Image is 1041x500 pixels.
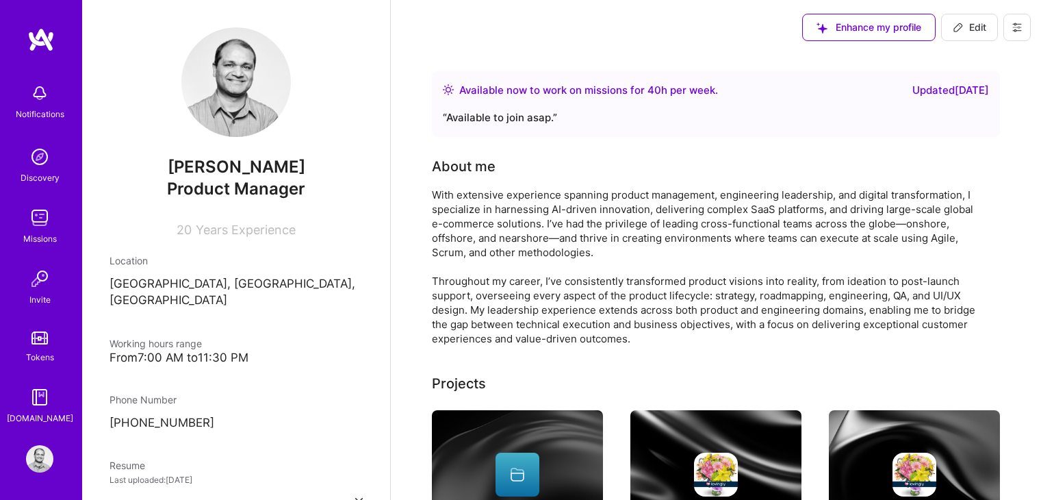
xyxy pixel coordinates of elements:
div: Projects [432,373,486,394]
a: User Avatar [23,445,57,473]
img: discovery [26,143,53,171]
img: tokens [31,332,48,345]
span: Resume [110,460,145,471]
div: “ Available to join asap. ” [443,110,989,126]
img: logo [27,27,55,52]
div: [DOMAIN_NAME] [7,411,73,425]
p: [GEOGRAPHIC_DATA], [GEOGRAPHIC_DATA], [GEOGRAPHIC_DATA] [110,276,363,309]
img: Company logo [694,453,738,497]
span: [PERSON_NAME] [110,157,363,177]
div: Discovery [21,171,60,185]
img: User Avatar [181,27,291,137]
div: Tokens [26,350,54,364]
span: Edit [953,21,986,34]
span: Years Experience [196,223,296,237]
p: [PHONE_NUMBER] [110,415,363,432]
div: Last uploaded: [DATE] [110,473,363,487]
img: bell [26,79,53,107]
img: Invite [26,265,53,292]
span: Enhance my profile [817,21,921,34]
div: From 7:00 AM to 11:30 PM [110,351,363,365]
div: About me [432,156,496,177]
span: Working hours range [110,338,202,349]
button: Enhance my profile [802,14,936,41]
i: icon SuggestedTeams [817,23,827,34]
div: Updated [DATE] [912,82,989,99]
button: Edit [941,14,998,41]
span: 40 [647,84,661,97]
span: 20 [177,223,192,237]
div: With extensive experience spanning product management, engineering leadership, and digital transf... [432,188,979,346]
div: Missions [23,232,57,246]
img: teamwork [26,204,53,232]
span: Product Manager [167,179,305,199]
div: Available now to work on missions for h per week . [459,82,718,99]
img: Availability [443,84,454,95]
div: Location [110,253,363,268]
img: User Avatar [26,445,53,473]
img: Company logo [892,453,936,497]
div: Notifications [16,107,64,121]
img: guide book [26,384,53,411]
span: Phone Number [110,394,177,405]
div: Invite [29,292,51,307]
